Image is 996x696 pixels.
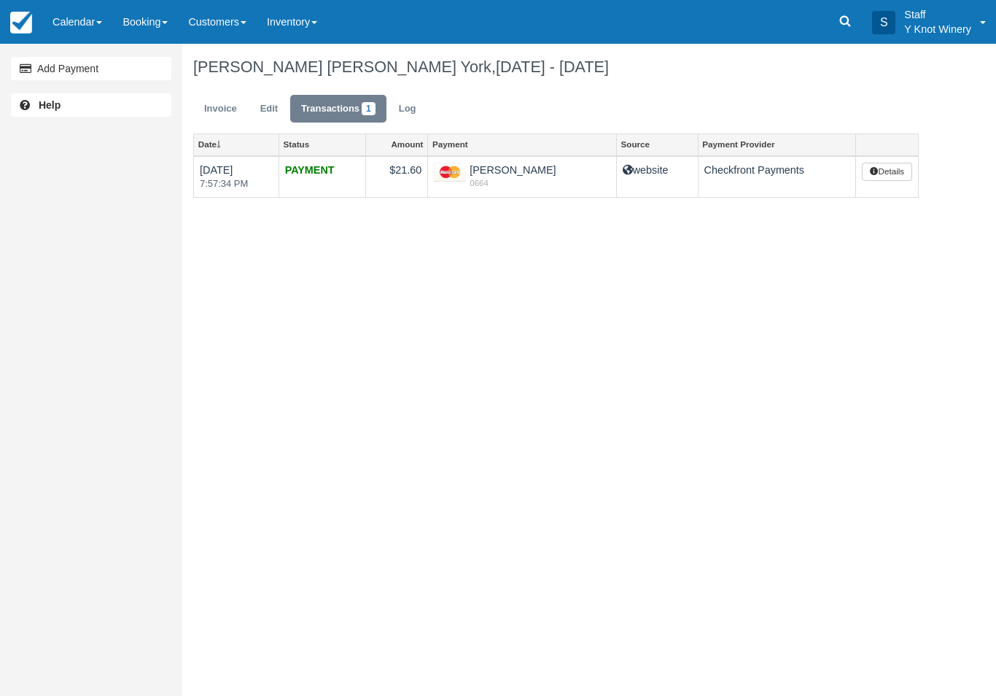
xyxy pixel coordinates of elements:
strong: PAYMENT [285,164,335,176]
a: Transactions1 [290,95,386,123]
a: Edit [249,95,289,123]
em: 0664 [434,177,610,189]
a: Add Payment [11,57,171,80]
b: Help [39,99,61,111]
td: Checkfront Payments [698,156,856,198]
a: Amount [366,134,428,155]
a: Date [194,134,279,155]
a: Payment Provider [699,134,856,155]
img: checkfront-main-nav-mini-logo.png [10,12,32,34]
a: Payment [428,134,615,155]
td: [PERSON_NAME] [428,156,616,198]
span: 1 [362,102,376,115]
em: 7:57:34 PM [200,177,273,191]
img: mastercard.png [434,163,466,182]
a: Source [617,134,698,155]
p: Staff [904,7,971,22]
a: Status [279,134,365,155]
a: Help [11,93,171,117]
td: [DATE] [194,156,279,198]
span: [DATE] - [DATE] [496,58,609,76]
td: $21.60 [365,156,428,198]
button: Details [862,163,911,182]
div: S [872,11,895,34]
h1: [PERSON_NAME] [PERSON_NAME] York, [193,58,919,76]
p: Y Knot Winery [904,22,971,36]
a: Invoice [193,95,248,123]
a: Log [388,95,427,123]
td: website [616,156,698,198]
